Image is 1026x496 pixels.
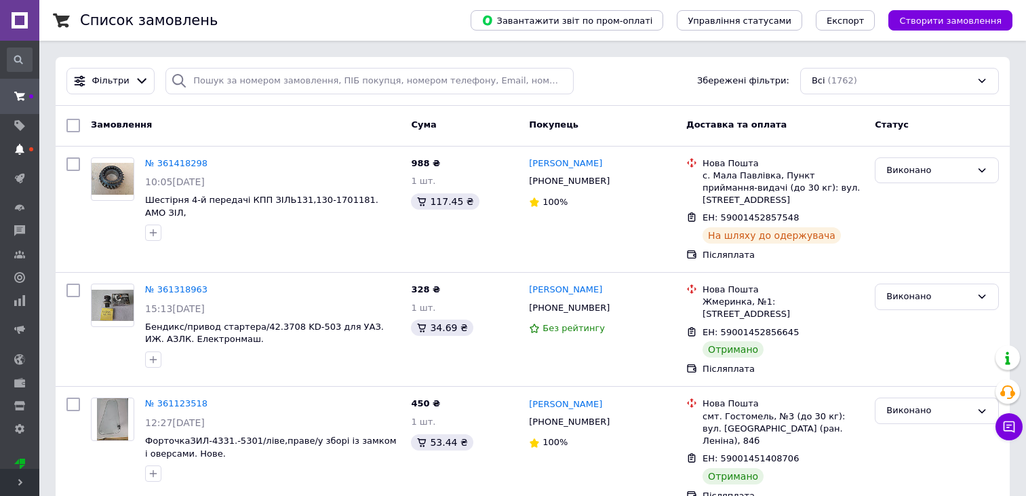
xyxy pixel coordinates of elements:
span: Всі [812,75,825,88]
span: Збережені фільтри: [697,75,789,88]
button: Управління статусами [677,10,802,31]
button: Чат з покупцем [995,413,1023,440]
img: Фото товару [92,163,134,195]
div: 117.45 ₴ [411,193,479,210]
div: Післяплата [703,249,864,261]
span: Експорт [827,16,865,26]
a: Фото товару [91,284,134,327]
a: Фото товару [91,157,134,201]
span: Завантажити звіт по пром-оплаті [481,14,652,26]
div: Виконано [886,404,971,418]
a: № 361318963 [145,284,208,294]
span: ЕН: 59001452856645 [703,327,799,337]
a: № 361123518 [145,398,208,408]
span: Управління статусами [688,16,791,26]
button: Створити замовлення [888,10,1012,31]
span: 12:27[DATE] [145,417,205,428]
a: Бендикс/привод стартера/42.3708 KD-503 для УАЗ. ИЖ. АЗЛК. Електронмаш. [145,322,384,345]
a: [PERSON_NAME] [529,157,602,170]
h1: Список замовлень [80,12,218,28]
div: Виконано [886,290,971,304]
a: ФорточкаЗИЛ-4331.-5301/ліве,праве/у зборі із замком і оверсами. Нове. [145,436,396,459]
span: Без рейтингу [542,323,605,333]
div: Післяплата [703,363,864,375]
span: ЕН: 59001452857548 [703,212,799,223]
img: Фото товару [97,398,129,440]
span: 328 ₴ [411,284,440,294]
div: [PHONE_NUMBER] [526,299,612,317]
span: Покупець [529,119,578,130]
a: [PERSON_NAME] [529,398,602,411]
span: Створити замовлення [899,16,1002,26]
span: ЕН: 59001451408706 [703,453,799,463]
span: 450 ₴ [411,398,440,408]
a: [PERSON_NAME] [529,284,602,297]
span: Замовлення [91,119,152,130]
span: 1 шт. [411,303,435,313]
span: (1762) [828,75,857,85]
span: 1 шт. [411,176,435,186]
a: Фото товару [91,398,134,441]
span: Фільтри [92,75,130,88]
span: 988 ₴ [411,158,440,168]
span: Доставка та оплата [686,119,787,130]
button: Експорт [816,10,875,31]
div: 34.69 ₴ [411,320,473,336]
span: 100% [542,437,568,447]
div: смт. Гостомель, №3 (до 30 кг): вул. [GEOGRAPHIC_DATA] (ран. Леніна), 84б [703,411,864,448]
div: с. Мала Павлівка, Пункт приймання-видачі (до 30 кг): вул. [STREET_ADDRESS] [703,170,864,207]
input: Пошук за номером замовлення, ПІБ покупця, номером телефону, Email, номером накладної [165,68,574,94]
div: Нова Пошта [703,284,864,296]
div: Нова Пошта [703,157,864,170]
span: 100% [542,197,568,207]
div: Виконано [886,164,971,178]
div: Нова Пошта [703,398,864,410]
a: Шестірня 4-й передачі КПП ЗІЛЬ131,130-1701181. АМО ЗІЛ, [145,195,378,218]
span: 1 шт. [411,417,435,427]
a: Створити замовлення [875,15,1012,25]
span: Статус [875,119,909,130]
span: Cума [411,119,436,130]
div: Жмеринка, №1: [STREET_ADDRESS] [703,296,864,320]
div: Отримано [703,468,764,484]
a: № 361418298 [145,158,208,168]
div: [PHONE_NUMBER] [526,172,612,190]
img: Фото товару [92,290,134,322]
div: На шляху до одержувача [703,227,841,244]
div: [PHONE_NUMBER] [526,413,612,431]
button: Завантажити звіт по пром-оплаті [471,10,663,31]
div: Отримано [703,341,764,358]
span: 15:13[DATE] [145,303,205,314]
div: 53.44 ₴ [411,434,473,451]
span: 10:05[DATE] [145,176,205,187]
